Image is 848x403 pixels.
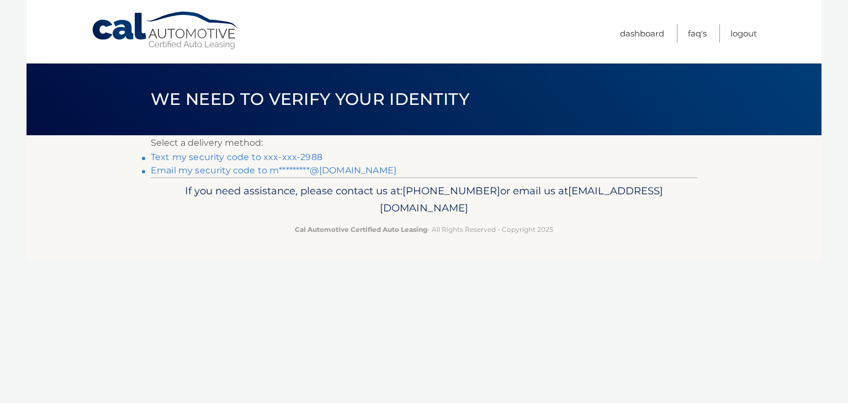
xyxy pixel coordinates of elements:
[91,11,240,50] a: Cal Automotive
[295,225,427,234] strong: Cal Automotive Certified Auto Leasing
[151,165,396,176] a: Email my security code to m*********@[DOMAIN_NAME]
[158,224,690,235] p: - All Rights Reserved - Copyright 2025
[402,184,500,197] span: [PHONE_NUMBER]
[151,135,697,151] p: Select a delivery method:
[151,89,469,109] span: We need to verify your identity
[688,24,707,43] a: FAQ's
[158,182,690,218] p: If you need assistance, please contact us at: or email us at
[730,24,757,43] a: Logout
[151,152,322,162] a: Text my security code to xxx-xxx-2988
[620,24,664,43] a: Dashboard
